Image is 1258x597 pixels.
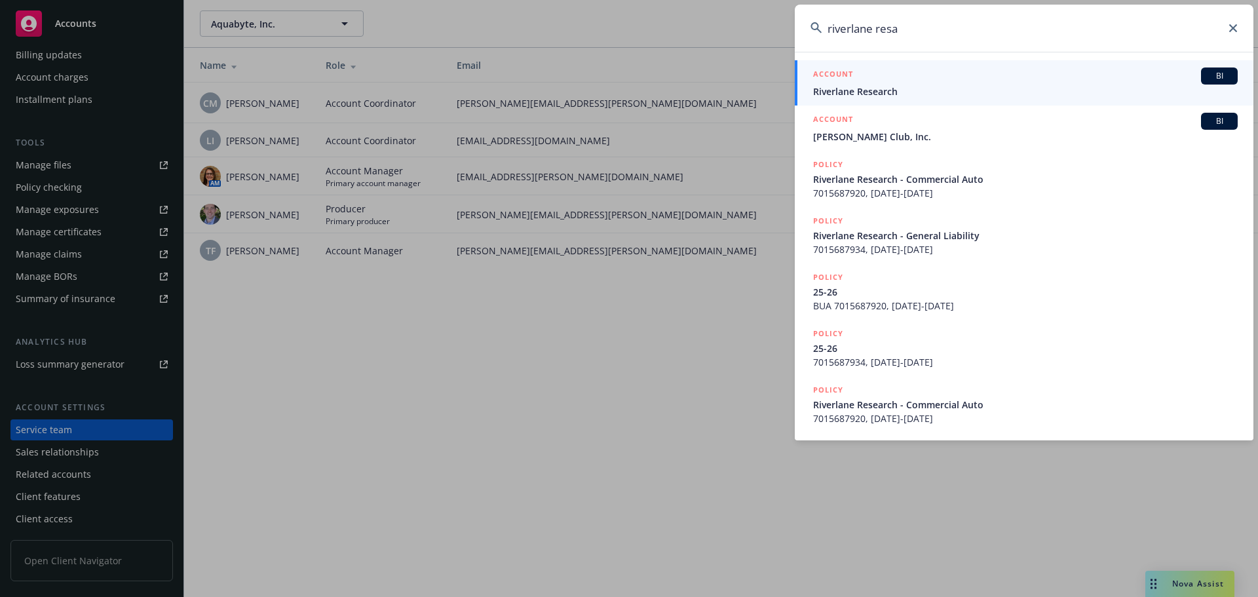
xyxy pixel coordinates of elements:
[813,341,1238,355] span: 25-26
[813,67,853,83] h5: ACCOUNT
[1206,70,1232,82] span: BI
[813,299,1238,313] span: BUA 7015687920, [DATE]-[DATE]
[813,355,1238,369] span: 7015687934, [DATE]-[DATE]
[813,383,843,396] h5: POLICY
[795,207,1253,263] a: POLICYRiverlane Research - General Liability7015687934, [DATE]-[DATE]
[813,242,1238,256] span: 7015687934, [DATE]-[DATE]
[813,172,1238,186] span: Riverlane Research - Commercial Auto
[813,158,843,171] h5: POLICY
[813,229,1238,242] span: Riverlane Research - General Liability
[813,271,843,284] h5: POLICY
[795,106,1253,151] a: ACCOUNTBI[PERSON_NAME] Club, Inc.
[795,263,1253,320] a: POLICY25-26BUA 7015687920, [DATE]-[DATE]
[813,113,853,128] h5: ACCOUNT
[813,398,1238,412] span: Riverlane Research - Commercial Auto
[795,320,1253,376] a: POLICY25-267015687934, [DATE]-[DATE]
[813,412,1238,425] span: 7015687920, [DATE]-[DATE]
[795,151,1253,207] a: POLICYRiverlane Research - Commercial Auto7015687920, [DATE]-[DATE]
[813,186,1238,200] span: 7015687920, [DATE]-[DATE]
[813,85,1238,98] span: Riverlane Research
[813,327,843,340] h5: POLICY
[813,214,843,227] h5: POLICY
[813,130,1238,144] span: [PERSON_NAME] Club, Inc.
[795,5,1253,52] input: Search...
[1206,115,1232,127] span: BI
[795,376,1253,433] a: POLICYRiverlane Research - Commercial Auto7015687920, [DATE]-[DATE]
[795,60,1253,106] a: ACCOUNTBIRiverlane Research
[813,285,1238,299] span: 25-26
